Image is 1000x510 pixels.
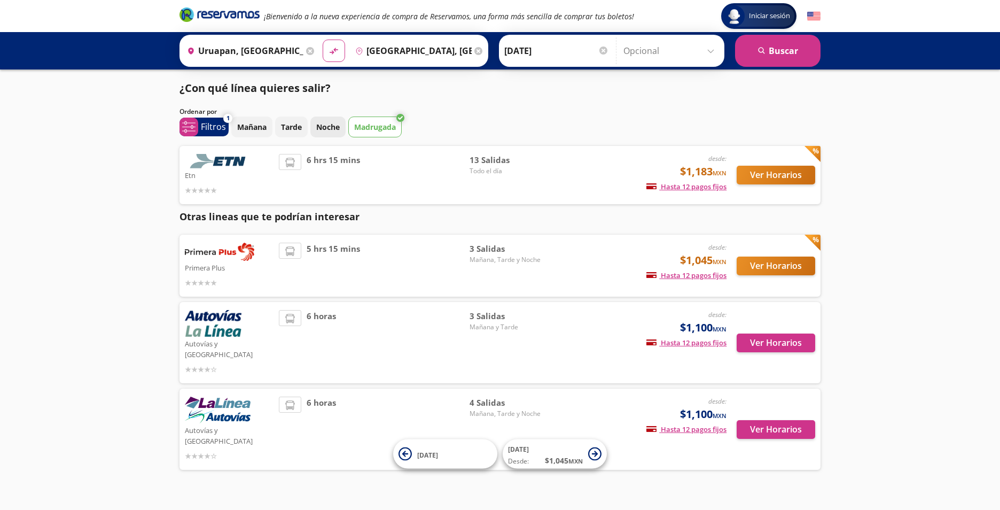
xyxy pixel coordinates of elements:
[275,117,308,137] button: Tarde
[179,80,331,96] p: ¿Con qué línea quieres salir?
[231,117,272,137] button: Mañana
[737,334,815,352] button: Ver Horarios
[708,243,726,252] em: desde:
[503,439,607,469] button: [DATE]Desde:$1,045MXN
[351,37,472,64] input: Buscar Destino
[508,445,529,454] span: [DATE]
[470,243,544,255] span: 3 Salidas
[185,337,274,360] p: Autovías y [GEOGRAPHIC_DATA]
[646,271,726,280] span: Hasta 12 pagos fijos
[470,310,544,322] span: 3 Salidas
[179,6,260,26] a: Brand Logo
[179,118,229,136] button: 1Filtros
[307,310,336,375] span: 6 horas
[264,11,634,21] em: ¡Bienvenido a la nueva experiencia de compra de Reservamos, una forma más sencilla de comprar tus...
[226,114,230,123] span: 1
[393,439,497,469] button: [DATE]
[623,37,719,64] input: Opcional
[708,397,726,406] em: desde:
[646,338,726,347] span: Hasta 12 pagos fijos
[680,252,726,268] span: $1,045
[735,35,821,67] button: Buscar
[737,257,815,275] button: Ver Horarios
[545,455,583,466] span: $ 1,045
[680,406,726,422] span: $1,100
[179,210,821,224] p: Otras lineas que te podrían interesar
[470,166,544,176] span: Todo el día
[185,261,274,274] p: Primera Plus
[417,450,438,459] span: [DATE]
[646,424,726,434] span: Hasta 12 pagos fijos
[201,120,226,133] p: Filtros
[470,322,544,332] span: Mañana y Tarde
[307,154,360,196] span: 6 hrs 15 mins
[708,154,726,163] em: desde:
[504,37,609,64] input: Elegir Fecha
[185,154,254,168] img: Etn
[354,121,396,133] p: Madrugada
[713,258,726,266] small: MXN
[737,166,815,184] button: Ver Horarios
[185,310,241,337] img: Autovías y La Línea
[713,169,726,177] small: MXN
[713,325,726,333] small: MXN
[185,397,251,423] img: Autovías y La Línea
[713,412,726,420] small: MXN
[807,10,821,23] button: English
[737,420,815,439] button: Ver Horarios
[316,121,340,133] p: Noche
[745,11,794,21] span: Iniciar sesión
[680,164,726,180] span: $1,183
[237,121,267,133] p: Mañana
[470,409,544,419] span: Mañana, Tarde y Noche
[183,37,303,64] input: Buscar Origen
[348,117,402,137] button: Madrugada
[470,154,544,166] span: 13 Salidas
[568,457,583,465] small: MXN
[179,6,260,22] i: Brand Logo
[708,310,726,319] em: desde:
[310,117,346,137] button: Noche
[307,397,336,462] span: 6 horas
[646,182,726,191] span: Hasta 12 pagos fijos
[185,243,254,261] img: Primera Plus
[307,243,360,289] span: 5 hrs 15 mins
[185,168,274,181] p: Etn
[470,255,544,265] span: Mañana, Tarde y Noche
[281,121,302,133] p: Tarde
[470,397,544,409] span: 4 Salidas
[179,107,217,117] p: Ordenar por
[185,423,274,446] p: Autovías y [GEOGRAPHIC_DATA]
[680,320,726,336] span: $1,100
[508,457,529,466] span: Desde:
